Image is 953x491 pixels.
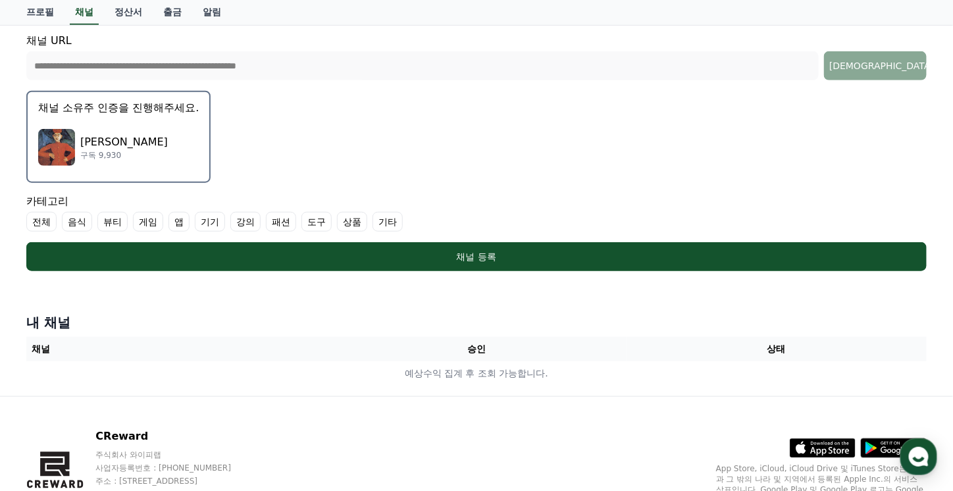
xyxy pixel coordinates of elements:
a: 대화 [87,382,170,415]
th: 상태 [627,337,927,361]
td: 예상수익 집계 후 조회 가능합니다. [26,361,927,386]
span: 홈 [41,401,49,412]
p: 사업자등록번호 : [PHONE_NUMBER] [95,463,256,473]
span: 대화 [120,402,136,413]
img: 이안작가 [38,129,75,166]
label: 음식 [62,212,92,232]
label: 기타 [373,212,403,232]
label: 패션 [266,212,296,232]
p: CReward [95,428,256,444]
button: 채널 등록 [26,242,927,271]
label: 상품 [337,212,367,232]
p: 채널 소유주 인증을 진행해주세요. [38,100,199,116]
label: 강의 [230,212,261,232]
a: 설정 [170,382,253,415]
button: [DEMOGRAPHIC_DATA] [824,51,927,80]
span: 설정 [203,401,219,412]
p: 주식회사 와이피랩 [95,450,256,460]
p: [PERSON_NAME] [80,134,168,150]
label: 게임 [133,212,163,232]
div: 카테고리 [26,194,927,232]
label: 전체 [26,212,57,232]
label: 뷰티 [97,212,128,232]
button: 채널 소유주 인증을 진행해주세요. 이안작가 [PERSON_NAME] 구독 9,930 [26,91,211,183]
p: 구독 9,930 [80,150,168,161]
label: 기기 [195,212,225,232]
a: 홈 [4,382,87,415]
label: 도구 [301,212,332,232]
div: [DEMOGRAPHIC_DATA] [829,59,921,72]
p: 주소 : [STREET_ADDRESS] [95,476,256,486]
h4: 내 채널 [26,313,927,332]
th: 승인 [326,337,627,361]
div: 채널 URL [26,33,927,80]
label: 앱 [168,212,190,232]
div: 채널 등록 [53,250,900,263]
th: 채널 [26,337,326,361]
